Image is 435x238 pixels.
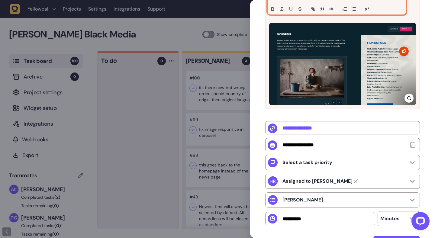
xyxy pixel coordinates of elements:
[380,216,400,222] p: Minutes
[282,159,332,166] p: Select a task priority
[282,197,323,203] p: [PERSON_NAME]
[407,210,432,235] iframe: LiveChat chat widget
[282,178,353,184] strong: Harry Robinson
